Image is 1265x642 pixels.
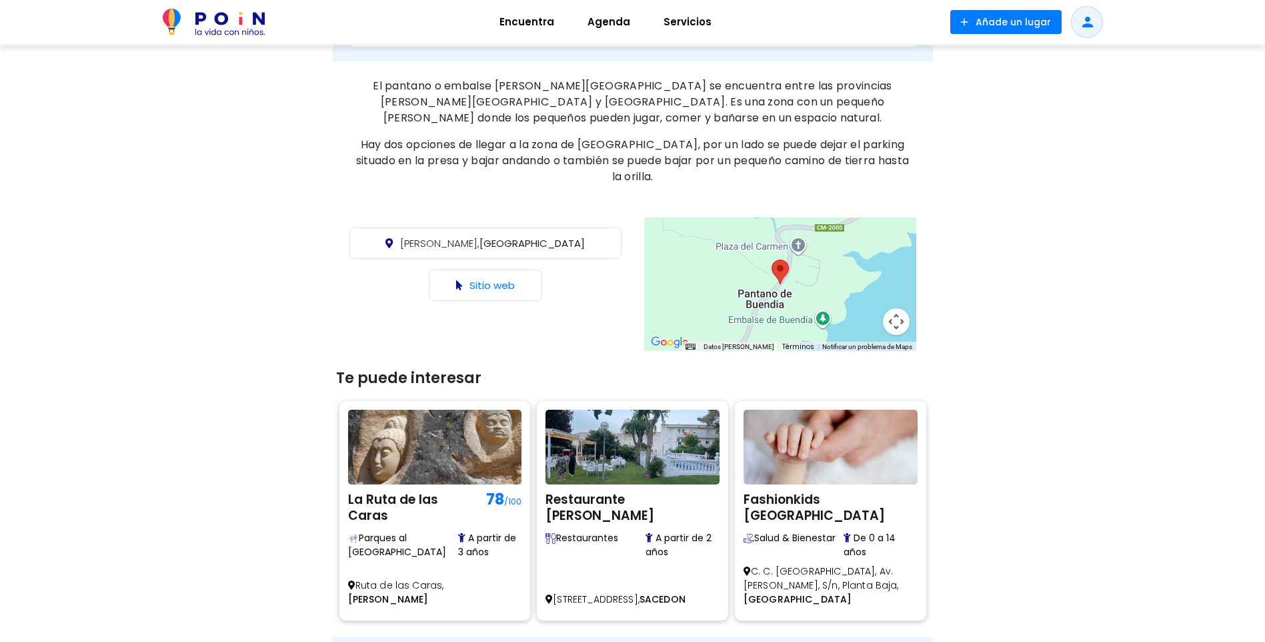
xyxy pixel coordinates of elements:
[545,533,556,544] img: Descubre restaurantes family-friendly con zonas infantiles, tronas, menús para niños y espacios a...
[648,334,692,351] a: Abre esta zona en Google Maps (se abre en una nueva ventana)
[348,410,522,485] img: La Ruta de las Caras
[744,593,852,606] span: [GEOGRAPHIC_DATA]
[348,488,480,524] h2: La Ruta de las Caras
[647,6,728,38] a: Servicios
[336,370,930,387] h3: Te puede interesar
[883,308,910,335] button: Controles de visualización del mapa
[469,278,515,292] a: Sitio web
[744,410,918,485] img: Fashionkids Guadalajara
[822,343,912,350] a: Notificar un problema de Maps
[493,11,560,33] span: Encuentra
[348,533,359,544] img: Encuentra en POiN los mejores lugares al aire libre para ir con niños valorados por familias real...
[744,410,918,612] a: Fashionkids Guadalajara Fashionkids [GEOGRAPHIC_DATA] Busca centros de salud, clínicas, psicólogo...
[744,488,918,524] h2: Fashionkids [GEOGRAPHIC_DATA]
[744,559,918,612] p: C. C. [GEOGRAPHIC_DATA], Av. [PERSON_NAME], S/n, Planta Baja,
[483,6,571,38] a: Encuentra
[348,531,459,559] span: Parques al [GEOGRAPHIC_DATA]
[686,342,695,352] button: Combinaciones de teclas
[744,531,844,559] span: Salud & Bienestar
[545,587,720,612] p: [STREET_ADDRESS],
[400,236,479,250] span: [PERSON_NAME],
[571,6,647,38] a: Agenda
[356,78,910,126] p: El pantano o embalse [PERSON_NAME][GEOGRAPHIC_DATA] se encuentra entre las provincias [PERSON_NAM...
[163,9,265,35] img: POiN
[356,137,910,185] p: Hay dos opciones de llegar a la zona de [GEOGRAPHIC_DATA], por un lado se puede dejar el parking ...
[545,531,646,559] span: Restaurantes
[545,410,720,612] a: Restaurante Mariblanca Restaurante [PERSON_NAME] Descubre restaurantes family-friendly con zonas ...
[744,533,754,544] img: Busca centros de salud, clínicas, psicólogos y espacios de bienestar adaptados a las necesidades ...
[844,531,918,559] span: De 0 a 14 años
[640,593,686,606] span: SACEDON
[704,342,774,352] button: Datos del mapa
[348,410,522,612] a: La Ruta de las Caras La Ruta de las Caras 78/100 Encuentra en POiN los mejores lugares al aire li...
[348,593,429,606] span: [PERSON_NAME]
[782,342,814,352] a: Términos
[658,11,718,33] span: Servicios
[400,236,585,250] span: [GEOGRAPHIC_DATA]
[504,496,521,507] span: /100
[545,488,720,524] h2: Restaurante [PERSON_NAME]
[646,531,720,559] span: A partir de 2 años
[950,10,1062,34] button: Añade un lugar
[648,334,692,351] img: Google
[458,531,521,559] span: A partir de 3 años
[479,488,521,523] h1: 78
[581,11,636,33] span: Agenda
[348,573,522,612] p: Ruta de las Caras,
[545,410,720,485] img: Restaurante Mariblanca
